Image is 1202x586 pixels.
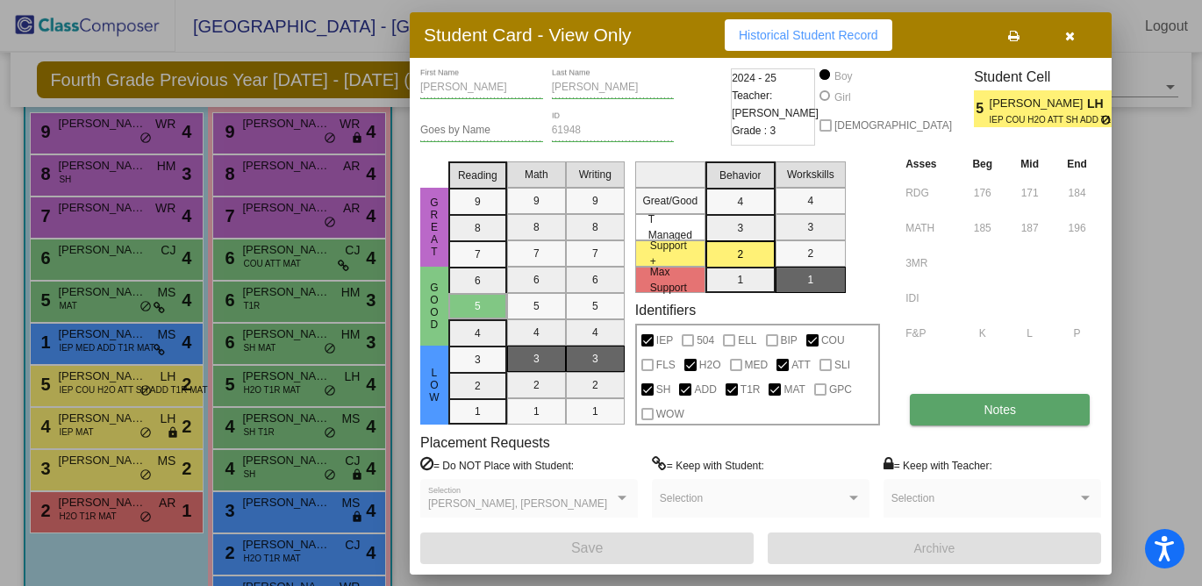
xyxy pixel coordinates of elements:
[732,122,776,139] span: Grade : 3
[656,354,676,375] span: FLS
[732,69,776,87] span: 2024 - 25
[745,354,769,375] span: MED
[1006,154,1053,174] th: Mid
[990,95,1087,113] span: [PERSON_NAME]
[884,456,992,474] label: = Keep with Teacher:
[905,250,954,276] input: assessment
[656,404,684,425] span: WOW
[1087,95,1112,113] span: LH
[834,115,952,136] span: [DEMOGRAPHIC_DATA]
[428,497,607,510] span: [PERSON_NAME], [PERSON_NAME]
[656,379,671,400] span: SH
[738,330,756,351] span: ELL
[974,98,989,119] span: 5
[732,87,819,122] span: Teacher: [PERSON_NAME]
[974,68,1127,85] h3: Student Cell
[834,89,851,105] div: Girl
[699,354,721,375] span: H2O
[1053,154,1101,174] th: End
[781,330,798,351] span: BIP
[552,125,675,137] input: Enter ID
[958,154,1006,174] th: Beg
[990,113,1101,126] span: IEP COU H2O ATT SH ADD T1R MAT
[905,285,954,311] input: assessment
[420,434,550,451] label: Placement Requests
[426,282,442,331] span: Good
[984,403,1016,417] span: Notes
[791,354,811,375] span: ATT
[914,541,955,555] span: Archive
[821,330,845,351] span: COU
[635,302,696,318] label: Identifiers
[652,456,764,474] label: = Keep with Student:
[834,354,850,375] span: SLI
[571,540,603,555] span: Save
[424,24,632,46] h3: Student Card - View Only
[829,379,852,400] span: GPC
[420,456,574,474] label: = Do NOT Place with Student:
[420,532,754,564] button: Save
[834,68,853,84] div: Boy
[426,367,442,404] span: Low
[741,379,761,400] span: T1R
[697,330,714,351] span: 504
[420,125,543,137] input: goes by name
[768,532,1101,564] button: Archive
[426,197,442,258] span: Great
[901,154,958,174] th: Asses
[905,180,954,206] input: assessment
[905,320,954,347] input: assessment
[910,394,1090,425] button: Notes
[1112,98,1127,119] span: 2
[739,28,878,42] span: Historical Student Record
[905,215,954,241] input: assessment
[783,379,805,400] span: MAT
[656,330,673,351] span: IEP
[725,19,892,51] button: Historical Student Record
[694,379,716,400] span: ADD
